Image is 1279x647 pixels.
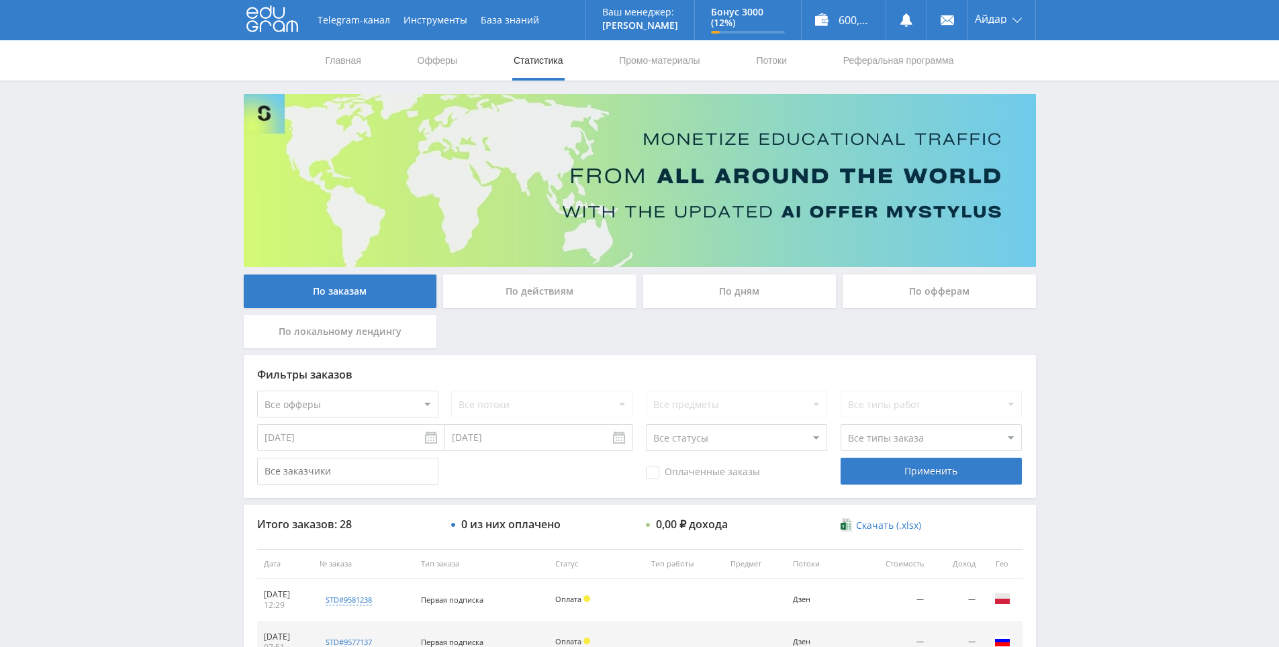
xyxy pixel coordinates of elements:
div: По локальному лендингу [244,315,437,348]
a: Главная [324,40,363,81]
span: Оплаченные заказы [646,466,760,479]
a: Офферы [416,40,459,81]
div: По офферам [843,275,1036,308]
p: Ваш менеджер: [602,7,678,17]
p: [PERSON_NAME] [602,20,678,31]
a: Статистика [512,40,565,81]
a: Промо-материалы [618,40,701,81]
a: Реферальная программа [842,40,955,81]
img: Banner [244,94,1036,267]
span: Айдар [975,13,1007,24]
div: Применить [841,458,1022,485]
p: Бонус 3000 (12%) [711,7,785,28]
div: По дням [643,275,837,308]
input: Все заказчики [257,458,438,485]
div: По действиям [443,275,636,308]
div: Фильтры заказов [257,368,1023,381]
a: Потоки [755,40,788,81]
div: По заказам [244,275,437,308]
